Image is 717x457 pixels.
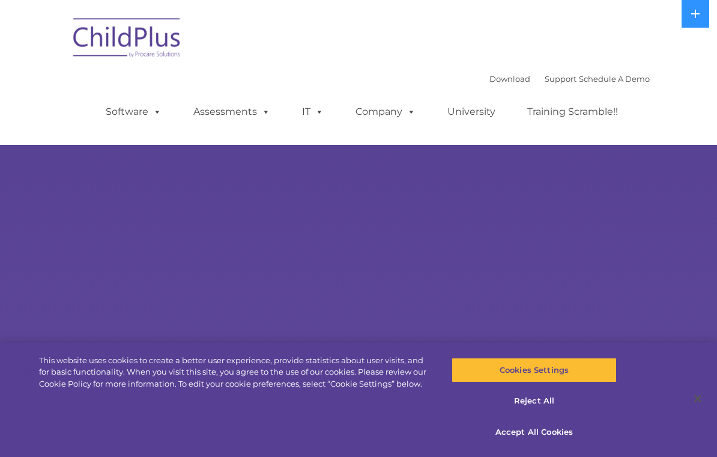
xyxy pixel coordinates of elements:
[181,100,282,124] a: Assessments
[67,10,187,70] img: ChildPlus by Procare Solutions
[489,74,530,84] a: Download
[435,100,507,124] a: University
[685,385,711,412] button: Close
[452,420,617,445] button: Accept All Cookies
[290,100,336,124] a: IT
[94,100,174,124] a: Software
[39,355,430,390] div: This website uses cookies to create a better user experience, provide statistics about user visit...
[452,389,617,414] button: Reject All
[452,358,617,383] button: Cookies Settings
[343,100,428,124] a: Company
[489,74,650,84] font: |
[545,74,576,84] a: Support
[579,74,650,84] a: Schedule A Demo
[515,100,630,124] a: Training Scramble!!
